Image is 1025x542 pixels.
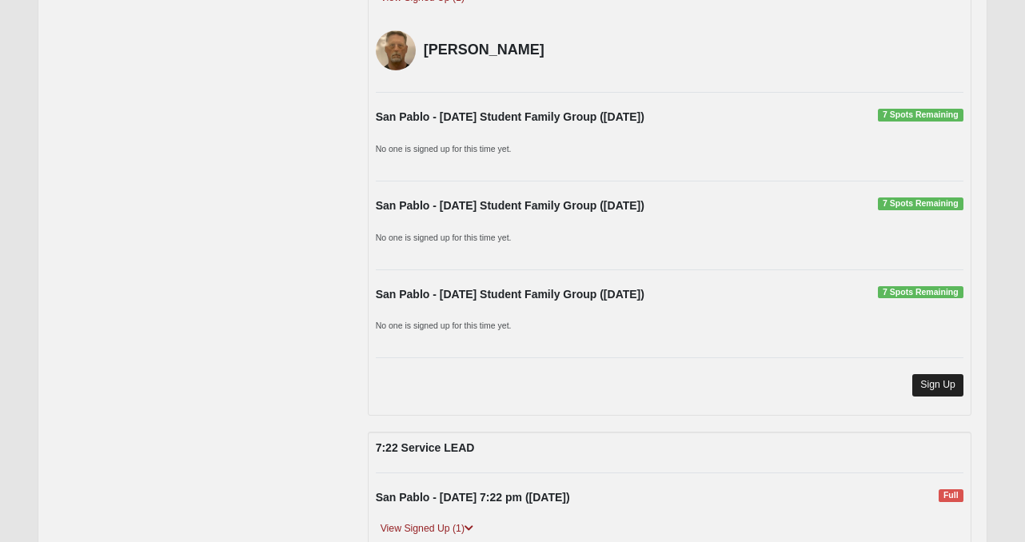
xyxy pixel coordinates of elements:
[376,144,512,153] small: No one is signed up for this time yet.
[376,110,644,123] strong: San Pablo - [DATE] Student Family Group ([DATE])
[878,109,963,122] span: 7 Spots Remaining
[376,520,478,537] a: View Signed Up (1)
[376,30,416,70] img: Larry Mortensen
[376,441,475,454] strong: 7:22 Service LEAD
[376,321,512,330] small: No one is signed up for this time yet.
[939,489,963,502] span: Full
[376,288,644,301] strong: San Pablo - [DATE] Student Family Group ([DATE])
[878,197,963,210] span: 7 Spots Remaining
[376,233,512,242] small: No one is signed up for this time yet.
[878,286,963,299] span: 7 Spots Remaining
[376,491,570,504] strong: San Pablo - [DATE] 7:22 pm ([DATE])
[376,199,644,212] strong: San Pablo - [DATE] Student Family Group ([DATE])
[424,42,556,59] h4: [PERSON_NAME]
[912,374,963,396] a: Sign Up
